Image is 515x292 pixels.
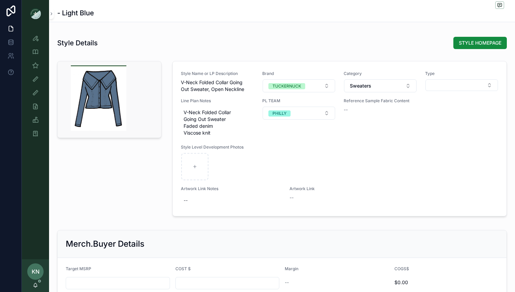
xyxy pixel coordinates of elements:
[181,71,254,76] span: Style Name or LP Description
[66,65,131,131] div: Screenshot-2025-07-21-at-12.30.57-PM.png
[290,186,363,191] span: Artwork Link
[263,79,335,92] button: Select Button
[66,266,91,271] span: Target MSRP
[350,82,371,89] span: Sweaters
[394,279,499,286] span: $0.00
[290,194,294,201] span: --
[285,266,298,271] span: Margin
[66,239,144,249] h2: Merch.Buyer Details
[394,266,409,271] span: COGS$
[57,8,94,18] h1: - Light Blue
[344,71,417,76] span: Category
[459,40,501,46] span: STYLE HOMEPAGE
[32,267,40,276] span: KN
[263,107,335,120] button: Select Button
[184,109,251,136] span: V-Neck Folded Collar Going Out Sweater Faded denim Viscose knit
[344,98,417,104] span: Reference Sample Fabric Content
[262,71,335,76] span: Brand
[175,266,191,271] span: COST $
[272,110,286,117] div: PHILLY
[184,197,188,204] div: --
[181,98,254,104] span: Line Plan Notes
[425,71,498,76] span: Type
[181,144,498,150] span: Style Level Development Photos
[22,27,49,149] div: scrollable content
[453,37,507,49] button: STYLE HOMEPAGE
[30,8,41,19] img: App logo
[181,186,281,191] span: Artwork Link Notes
[262,98,335,104] span: PL TEAM
[181,79,254,93] span: V-Neck Folded Collar Going Out Sweater, Open Neckline
[344,79,417,92] button: Select Button
[344,106,348,113] span: --
[285,279,289,286] span: --
[272,83,301,89] div: TUCKERNUCK
[57,38,98,48] h1: Style Details
[425,79,498,91] button: Select Button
